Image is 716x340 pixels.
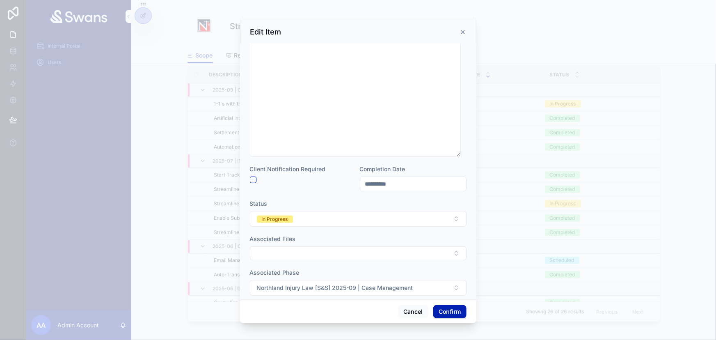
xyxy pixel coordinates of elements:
button: Select Button [250,211,467,227]
button: Select Button [250,246,467,260]
span: Client Notification Required [250,165,326,172]
h3: Edit Item [250,27,281,37]
span: Completion Date [360,165,405,172]
span: Northland Injury Law [S&S] 2025-09 | Case Management [257,284,413,292]
button: Cancel [398,305,428,318]
button: Confirm [433,305,466,318]
button: Select Button [250,280,467,296]
span: Associated Phase [250,269,300,276]
span: Status [250,200,268,207]
span: Associated Files [250,235,296,242]
div: In Progress [262,216,288,223]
